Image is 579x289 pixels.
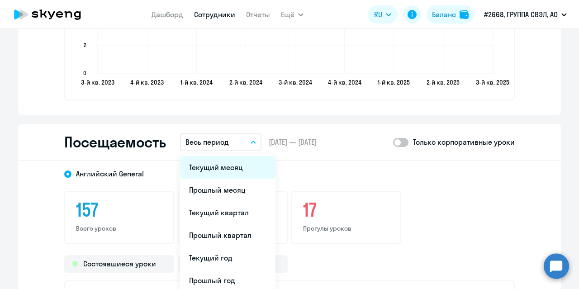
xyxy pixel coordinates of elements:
button: Балансbalance [427,5,474,24]
h2: Посещаемость [64,133,166,151]
text: 4-й кв. 2024 [328,78,361,86]
text: 4-й кв. 2023 [130,78,164,86]
text: 2-й кв. 2025 [427,78,460,86]
p: Весь период [185,137,229,147]
p: #2668, ГРУППА СВЭЛ, АО [484,9,558,20]
p: Прогулы уроков [303,224,389,232]
div: Баланс [432,9,456,20]
div: Состоявшиеся уроки [64,255,174,273]
a: Дашборд [152,10,183,19]
text: 3-й кв. 2025 [476,78,509,86]
p: Только корпоративные уроки [413,137,515,147]
h3: 17 [303,199,389,221]
text: 2 [84,42,86,48]
button: Ещё [281,5,304,24]
text: 1-й кв. 2024 [180,78,213,86]
text: 2-й кв. 2024 [229,78,262,86]
h3: 157 [76,199,162,221]
a: Отчеты [246,10,270,19]
text: 1-й кв. 2025 [378,78,410,86]
p: Всего уроков [76,224,162,232]
a: Сотрудники [194,10,235,19]
span: RU [374,9,382,20]
div: Прогулы [178,255,288,273]
span: Английский General [76,169,144,179]
button: #2668, ГРУППА СВЭЛ, АО [479,4,571,25]
span: [DATE] — [DATE] [269,137,317,147]
text: 0 [83,70,86,76]
button: Весь период [180,133,261,151]
text: 3-й кв. 2024 [279,78,312,86]
text: 3-й кв. 2023 [81,78,114,86]
button: RU [368,5,398,24]
span: Ещё [281,9,294,20]
img: balance [460,10,469,19]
